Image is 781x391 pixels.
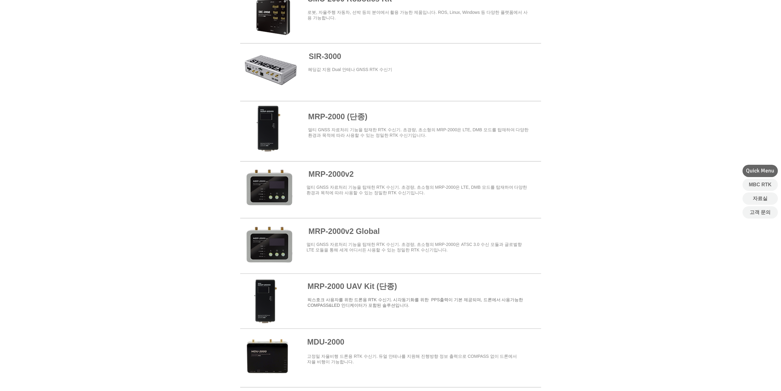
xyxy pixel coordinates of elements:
span: MBC RTK [749,181,772,188]
div: Quick Menu [743,165,778,177]
a: MBC RTK [743,179,778,191]
span: 자료실 [753,195,768,202]
a: 고객 문의 [743,206,778,219]
a: ​헤딩값 지원 Dual 안테나 GNSS RTK 수신기 [308,67,392,72]
iframe: Wix Chat [710,365,781,391]
a: SIR-3000 [309,52,342,61]
a: 자료실 [743,192,778,205]
span: 고객 문의 [750,209,771,216]
span: Quick Menu [746,167,775,175]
